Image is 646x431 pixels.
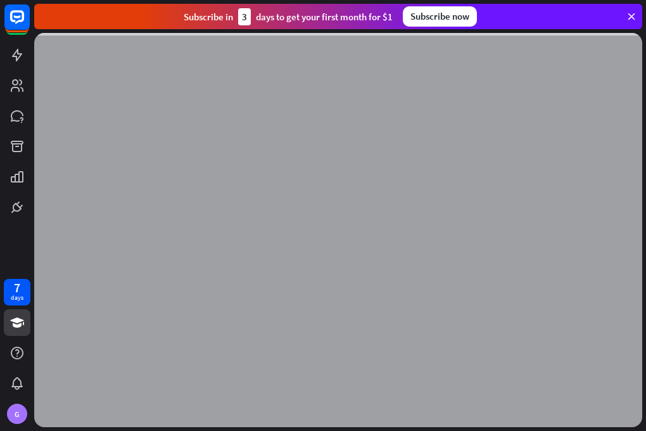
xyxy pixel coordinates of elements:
[184,8,393,25] div: Subscribe in days to get your first month for $1
[11,293,23,302] div: days
[7,404,27,424] div: G
[4,279,30,306] a: 7 days
[14,282,20,293] div: 7
[238,8,251,25] div: 3
[403,6,477,27] div: Subscribe now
